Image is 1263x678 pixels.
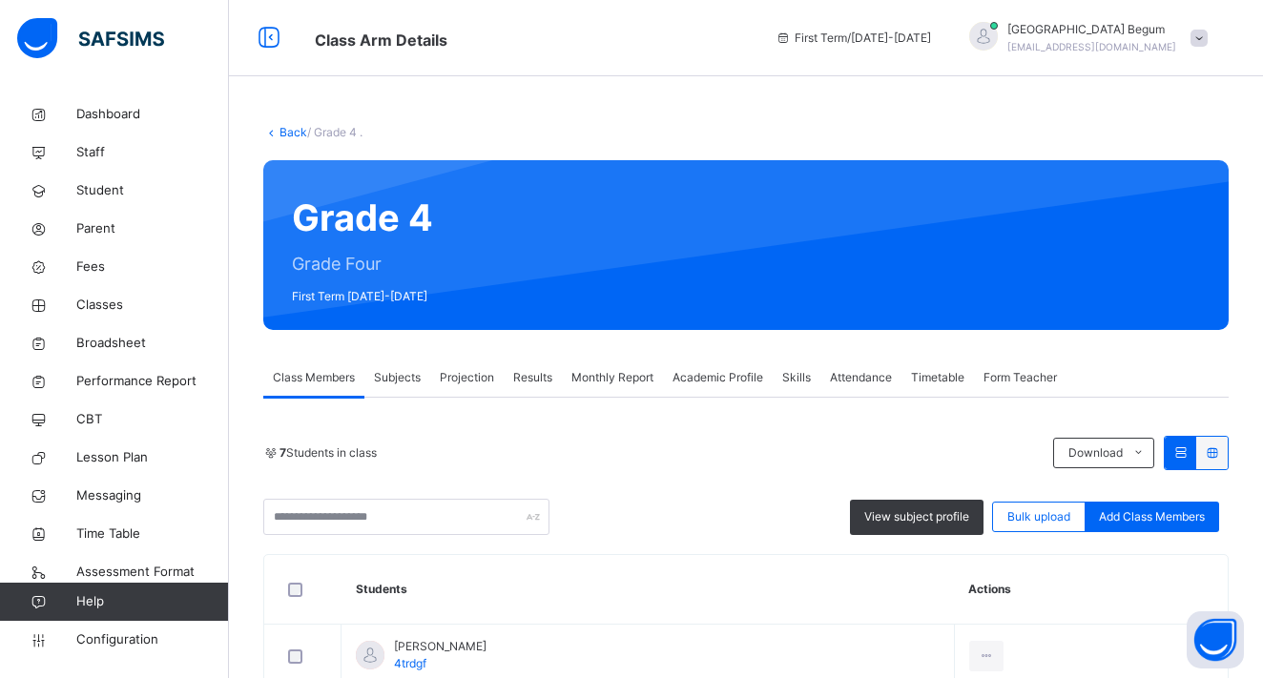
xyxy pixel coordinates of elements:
[76,181,229,200] span: Student
[394,656,426,670] span: 4trdgf
[76,448,229,467] span: Lesson Plan
[76,296,229,315] span: Classes
[950,21,1217,55] div: Shumsunnahar Begum
[571,369,653,386] span: Monthly Report
[307,125,362,139] span: / Grade 4 .
[1099,508,1205,525] span: Add Class Members
[513,369,552,386] span: Results
[76,334,229,353] span: Broadsheet
[76,410,229,429] span: CBT
[394,638,487,655] span: [PERSON_NAME]
[76,257,229,277] span: Fees
[782,369,811,386] span: Skills
[911,369,964,386] span: Timetable
[76,105,229,124] span: Dashboard
[76,592,228,611] span: Help
[273,369,355,386] span: Class Members
[1007,41,1176,52] span: [EMAIL_ADDRESS][DOMAIN_NAME]
[1187,611,1244,668] button: Open asap
[440,369,494,386] span: Projection
[280,445,286,460] b: 7
[1007,21,1176,38] span: [GEOGRAPHIC_DATA] Begum
[17,18,164,58] img: safsims
[76,630,228,649] span: Configuration
[76,143,229,162] span: Staff
[954,555,1228,625] th: Actions
[76,486,229,505] span: Messaging
[1007,508,1070,525] span: Bulk upload
[315,31,447,50] span: Class Arm Details
[830,369,892,386] span: Attendance
[673,369,763,386] span: Academic Profile
[776,30,931,47] span: session/term information
[280,125,307,139] a: Back
[342,555,955,625] th: Students
[76,563,229,582] span: Assessment Format
[983,369,1057,386] span: Form Teacher
[374,369,421,386] span: Subjects
[1068,444,1123,462] span: Download
[76,219,229,238] span: Parent
[280,444,377,462] span: Students in class
[76,372,229,391] span: Performance Report
[864,508,969,525] span: View subject profile
[76,524,229,544] span: Time Table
